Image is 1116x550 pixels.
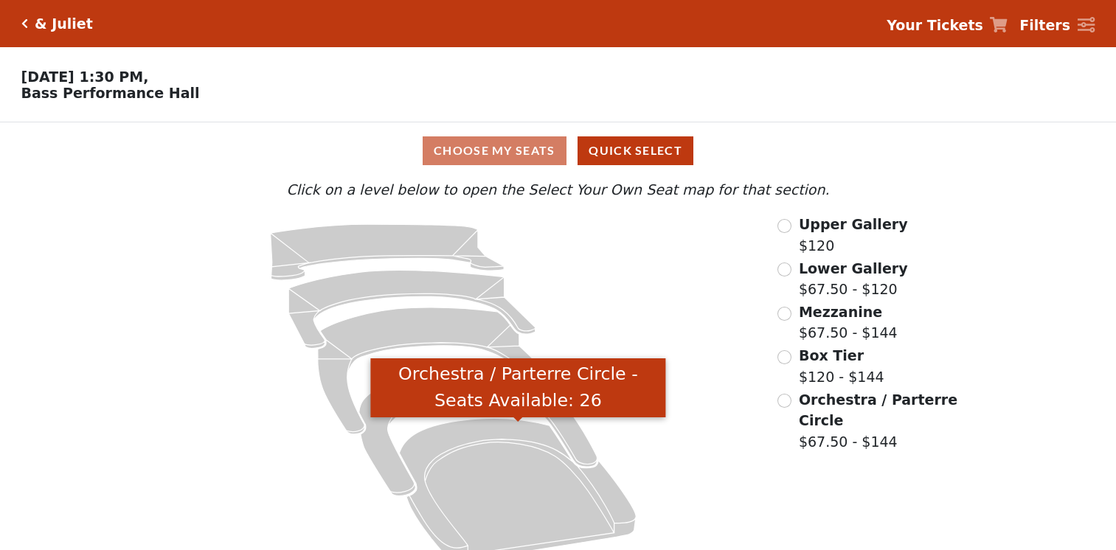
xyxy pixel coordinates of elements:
[887,15,1008,36] a: Your Tickets
[370,358,665,418] div: Orchestra / Parterre Circle - Seats Available: 26
[799,345,884,387] label: $120 - $144
[799,216,908,232] span: Upper Gallery
[887,17,983,33] strong: Your Tickets
[289,271,536,349] path: Lower Gallery - Seats Available: 59
[35,15,93,32] h5: & Juliet
[271,224,505,280] path: Upper Gallery - Seats Available: 295
[799,214,908,256] label: $120
[578,136,693,165] button: Quick Select
[799,304,882,320] span: Mezzanine
[150,179,966,201] p: Click on a level below to open the Select Your Own Seat map for that section.
[799,347,864,363] span: Box Tier
[799,391,957,429] span: Orchestra / Parterre Circle
[799,260,908,276] span: Lower Gallery
[21,18,28,29] a: Click here to go back to filters
[799,389,960,453] label: $67.50 - $144
[1019,15,1095,36] a: Filters
[799,302,898,344] label: $67.50 - $144
[1019,17,1070,33] strong: Filters
[799,258,908,300] label: $67.50 - $120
